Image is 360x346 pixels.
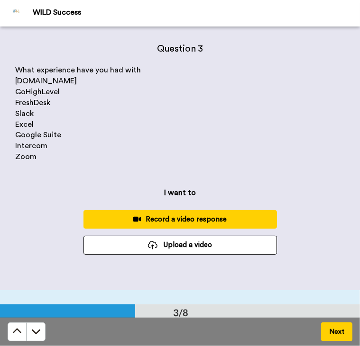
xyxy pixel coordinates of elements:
[321,322,352,341] button: Next
[15,121,34,128] span: Excel
[83,236,277,254] button: Upload a video
[15,110,34,117] span: Slack
[15,66,141,74] span: What experience have you had with
[15,77,77,85] span: [DOMAIN_NAME]
[15,42,345,55] h4: Question 3
[15,142,47,150] span: Intercom
[15,153,37,160] span: Zoom
[164,187,196,198] p: I want to
[5,2,28,25] img: Profile Image
[15,99,50,106] span: FreshDesk
[158,306,204,319] div: 3/8
[91,214,269,224] div: Record a video response
[15,88,60,96] span: GoHighLevel
[15,131,61,139] span: Google Suite
[33,8,360,17] div: WILD Success
[83,210,277,229] button: Record a video response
